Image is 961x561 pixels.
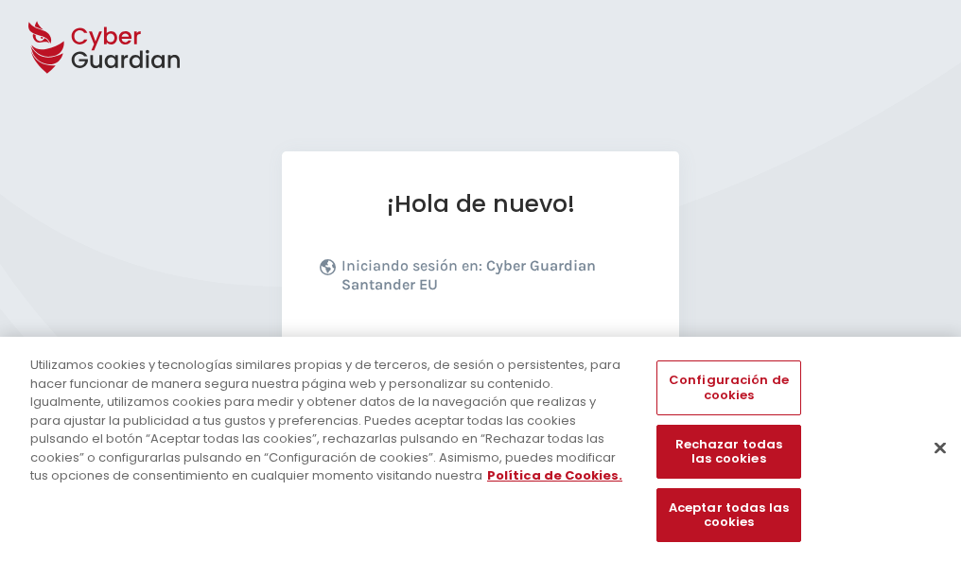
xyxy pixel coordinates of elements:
[341,256,637,304] p: Iniciando sesión en:
[30,356,628,485] div: Utilizamos cookies y tecnologías similares propias y de terceros, de sesión o persistentes, para ...
[487,466,622,484] a: Más información sobre su privacidad, se abre en una nueva pestaña
[656,360,800,414] button: Configuración de cookies
[320,189,641,219] h1: ¡Hola de nuevo!
[919,427,961,468] button: Cerrar
[341,256,596,293] b: Cyber Guardian Santander EU
[656,425,800,479] button: Rechazar todas las cookies
[656,488,800,542] button: Aceptar todas las cookies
